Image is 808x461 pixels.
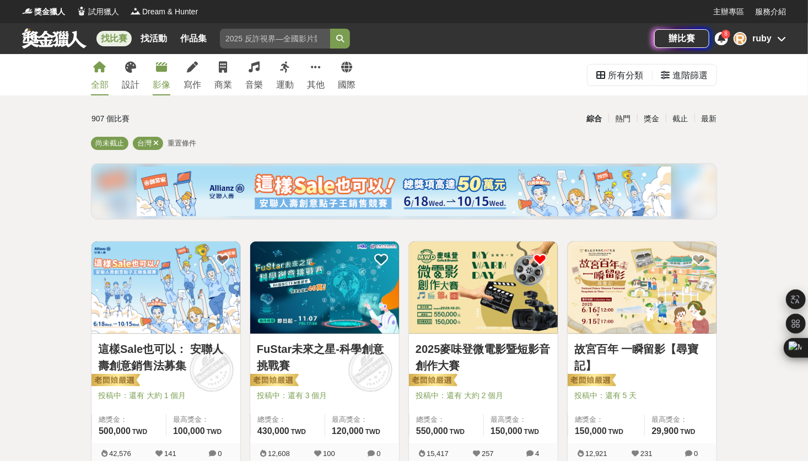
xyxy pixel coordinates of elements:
[91,242,240,334] img: Cover Image
[565,373,616,389] img: 老闆娘嚴選
[574,341,710,374] a: 故宮百年 一瞬留影【尋寶記】
[654,29,709,48] a: 辦比賽
[752,32,772,45] div: ruby
[91,78,109,92] div: 全部
[257,426,289,436] span: 430,000
[694,109,723,128] div: 最新
[713,6,744,18] a: 主辦專區
[409,242,558,334] img: Cover Image
[88,6,119,18] span: 試用獵人
[450,428,465,436] span: TWD
[365,428,380,436] span: TWD
[22,6,65,18] a: Logo獎金獵人
[257,390,392,401] span: 投稿中：還有 3 個月
[585,449,607,458] span: 12,921
[98,390,234,401] span: 投稿中：還有 大約 1 個月
[580,109,608,128] div: 綜合
[91,109,299,128] div: 907 個比賽
[323,449,335,458] span: 100
[338,78,355,92] div: 國際
[22,6,33,17] img: Logo
[666,109,694,128] div: 截止
[608,65,643,87] div: 所有分類
[651,414,710,425] span: 最高獎金：
[307,54,325,95] a: 其他
[184,78,201,92] div: 寫作
[214,78,232,92] div: 商業
[91,54,109,95] a: 全部
[76,6,87,17] img: Logo
[168,139,196,147] span: 重置條件
[257,341,392,374] a: FuStar未來之星-科學創意挑戰賽
[98,341,234,374] a: 這樣Sale也可以： 安聯人壽創意銷售法募集
[276,78,294,92] div: 運動
[332,426,364,436] span: 120,000
[574,390,710,401] span: 投稿中：還有 5 天
[89,373,140,389] img: 老闆娘嚴選
[109,449,131,458] span: 42,576
[416,414,477,425] span: 總獎金：
[276,54,294,95] a: 運動
[409,242,558,334] a: Cover Image
[651,426,678,436] span: 29,900
[220,29,330,49] input: 2025 反詐視界—全國影片競賽
[142,6,198,18] span: Dream & Hunter
[91,242,240,334] a: Cover Image
[694,449,698,458] span: 0
[99,426,131,436] span: 500,000
[491,426,522,436] span: 150,000
[332,414,392,425] span: 最高獎金：
[637,109,666,128] div: 獎金
[250,242,399,334] a: Cover Image
[173,414,234,425] span: 最高獎金：
[130,6,141,17] img: Logo
[734,32,747,45] div: R
[338,54,355,95] a: 國際
[245,78,263,92] div: 音樂
[608,109,637,128] div: 熱門
[137,167,671,216] img: cf4fb443-4ad2-4338-9fa3-b46b0bf5d316.png
[608,428,623,436] span: TWD
[250,242,399,334] img: Cover Image
[248,373,299,389] img: 老闆娘嚴選
[672,65,708,87] div: 進階篩選
[416,341,551,374] a: 2025麥味登微電影暨短影音創作大賽
[568,242,717,334] img: Cover Image
[137,139,152,147] span: 台灣
[416,426,448,436] span: 550,000
[218,449,222,458] span: 0
[76,6,119,18] a: Logo試用獵人
[524,428,539,436] span: TWD
[130,6,198,18] a: LogoDream & Hunter
[132,428,147,436] span: TWD
[680,428,695,436] span: TWD
[95,139,124,147] span: 尚未截止
[99,414,159,425] span: 總獎金：
[207,428,222,436] span: TWD
[575,426,607,436] span: 150,000
[153,78,170,92] div: 影像
[407,373,457,389] img: 老闆娘嚴選
[176,31,211,46] a: 作品集
[268,449,290,458] span: 12,608
[416,390,551,401] span: 投稿中：還有 大約 2 個月
[122,78,139,92] div: 設計
[214,54,232,95] a: 商業
[482,449,494,458] span: 257
[568,242,717,334] a: Cover Image
[307,78,325,92] div: 其他
[725,31,728,37] span: 8
[153,54,170,95] a: 影像
[291,428,306,436] span: TWD
[640,449,653,458] span: 231
[575,414,638,425] span: 總獎金：
[257,414,318,425] span: 總獎金：
[427,449,449,458] span: 15,417
[164,449,176,458] span: 141
[34,6,65,18] span: 獎金獵人
[96,31,132,46] a: 找比賽
[535,449,539,458] span: 4
[755,6,786,18] a: 服務介紹
[376,449,380,458] span: 0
